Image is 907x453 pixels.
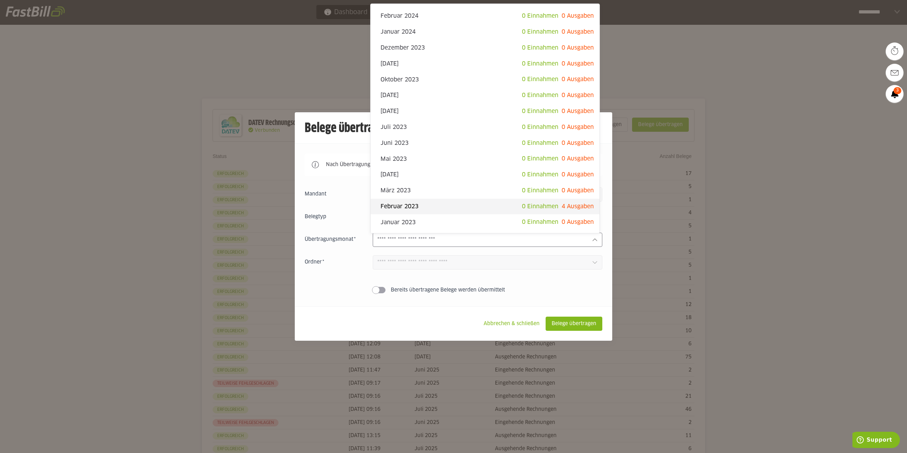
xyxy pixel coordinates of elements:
[522,77,558,82] span: 0 Einnahmen
[886,85,903,103] a: 3
[371,103,599,119] sl-option: [DATE]
[371,87,599,103] sl-option: [DATE]
[371,167,599,183] sl-option: [DATE]
[522,219,558,225] span: 0 Einnahmen
[522,13,558,19] span: 0 Einnahmen
[522,172,558,177] span: 0 Einnahmen
[522,108,558,114] span: 0 Einnahmen
[522,29,558,35] span: 0 Einnahmen
[562,13,594,19] span: 0 Ausgaben
[522,45,558,51] span: 0 Einnahmen
[562,92,594,98] span: 0 Ausgaben
[562,172,594,177] span: 0 Ausgaben
[894,87,901,94] span: 3
[371,135,599,151] sl-option: Juni 2023
[562,61,594,67] span: 0 Ausgaben
[562,204,594,209] span: 4 Ausgaben
[562,45,594,51] span: 0 Ausgaben
[562,29,594,35] span: 0 Ausgaben
[522,61,558,67] span: 0 Einnahmen
[371,183,599,199] sl-option: März 2023
[371,151,599,167] sl-option: Mai 2023
[371,24,599,40] sl-option: Januar 2024
[546,317,602,331] sl-button: Belege übertragen
[522,204,558,209] span: 0 Einnahmen
[522,140,558,146] span: 0 Einnahmen
[522,188,558,193] span: 0 Einnahmen
[371,40,599,56] sl-option: Dezember 2023
[562,156,594,162] span: 0 Ausgaben
[562,124,594,130] span: 0 Ausgaben
[371,56,599,72] sl-option: [DATE]
[305,287,602,294] sl-switch: Bereits übertragene Belege werden übermittelt
[371,119,599,135] sl-option: Juli 2023
[562,219,594,225] span: 0 Ausgaben
[522,92,558,98] span: 0 Einnahmen
[562,77,594,82] span: 0 Ausgaben
[371,214,599,230] sl-option: Januar 2023
[562,140,594,146] span: 0 Ausgaben
[522,156,558,162] span: 0 Einnahmen
[562,108,594,114] span: 0 Ausgaben
[371,8,599,24] sl-option: Februar 2024
[522,124,558,130] span: 0 Einnahmen
[371,199,599,215] sl-option: Februar 2023
[562,188,594,193] span: 0 Ausgaben
[852,432,900,449] iframe: Öffnet ein Widget, in dem Sie weitere Informationen finden
[478,317,546,331] sl-button: Abbrechen & schließen
[371,72,599,87] sl-option: Oktober 2023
